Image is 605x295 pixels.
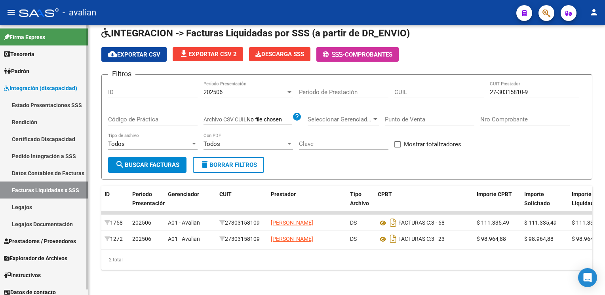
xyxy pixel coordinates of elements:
div: 27303158109 [219,234,264,244]
span: [PERSON_NAME] [271,219,313,226]
span: A01 - Avalian [168,236,200,242]
mat-icon: help [292,112,302,121]
span: Prestador [271,191,296,197]
span: A01 - Avalian [168,219,200,226]
span: Mostrar totalizadores [404,140,461,149]
span: Borrar Filtros [200,161,257,168]
span: Importe Liquidado [572,191,597,206]
span: $ 98.964,88 [477,236,506,242]
span: Firma Express [4,33,45,42]
div: 1272 [105,234,126,244]
span: 202506 [132,236,151,242]
span: Integración (discapacidad) [4,84,77,93]
div: 27303158109 [219,218,264,227]
span: CPBT [378,191,392,197]
span: 202506 [204,89,223,96]
button: Buscar Facturas [108,157,186,173]
span: Todos [108,140,125,147]
span: - [323,51,345,58]
span: FACTURAS C: [398,236,431,242]
datatable-header-cell: ID [101,186,129,221]
datatable-header-cell: Importe Solicitado [521,186,569,221]
span: CUIT [219,191,232,197]
mat-icon: cloud_download [108,49,117,59]
span: Exportar CSV [108,51,160,58]
span: Descarga SSS [255,51,304,58]
span: FACTURAS C: [398,220,431,226]
span: $ 111.335,49 [524,219,557,226]
button: Descarga SSS [249,47,310,61]
button: Exportar CSV [101,47,167,62]
app-download-masive: Descarga masiva de comprobantes (adjuntos) [249,47,310,62]
span: DS [350,219,357,226]
h3: Filtros [108,68,135,79]
datatable-header-cell: CPBT [375,186,474,221]
span: 202506 [132,219,151,226]
span: Comprobantes [345,51,392,58]
mat-icon: person [589,8,599,17]
span: Instructivos [4,271,41,280]
span: $ 98.964,88 [524,236,554,242]
datatable-header-cell: Prestador [268,186,347,221]
span: $ 98.964,88 [572,236,601,242]
span: Prestadores / Proveedores [4,237,76,246]
datatable-header-cell: Gerenciador [165,186,216,221]
span: [PERSON_NAME] [271,236,313,242]
span: Explorador de Archivos [4,254,67,263]
i: Descargar documento [388,216,398,229]
div: 3 - 68 [378,216,470,229]
button: Borrar Filtros [193,157,264,173]
span: Todos [204,140,220,147]
span: Tipo Archivo [350,191,369,206]
div: 2 total [101,250,592,270]
span: $ 111.335,49 [572,219,604,226]
datatable-header-cell: CUIT [216,186,268,221]
div: Open Intercom Messenger [578,268,597,287]
mat-icon: delete [200,160,209,169]
span: Padrón [4,67,29,76]
span: Período Presentación [132,191,166,206]
button: -Comprobantes [316,47,399,62]
span: Seleccionar Gerenciador [308,116,372,123]
div: 3 - 23 [378,233,470,245]
span: Archivo CSV CUIL [204,116,247,123]
span: Tesorería [4,50,34,59]
span: Exportar CSV 2 [179,51,237,58]
span: $ 111.335,49 [477,219,509,226]
datatable-header-cell: Tipo Archivo [347,186,375,221]
span: Importe CPBT [477,191,512,197]
datatable-header-cell: Importe CPBT [474,186,521,221]
input: Archivo CSV CUIL [247,116,292,123]
span: ID [105,191,110,197]
mat-icon: file_download [179,49,188,59]
span: - avalian [63,4,96,21]
button: Exportar CSV 2 [173,47,243,61]
span: Buscar Facturas [115,161,179,168]
span: INTEGRACION -> Facturas Liquidadas por SSS (a partir de DR_ENVIO) [101,28,410,39]
mat-icon: menu [6,8,16,17]
mat-icon: search [115,160,125,169]
span: DS [350,236,357,242]
datatable-header-cell: Período Presentación [129,186,165,221]
span: Gerenciador [168,191,199,197]
span: Importe Solicitado [524,191,550,206]
div: 1758 [105,218,126,227]
i: Descargar documento [388,233,398,245]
